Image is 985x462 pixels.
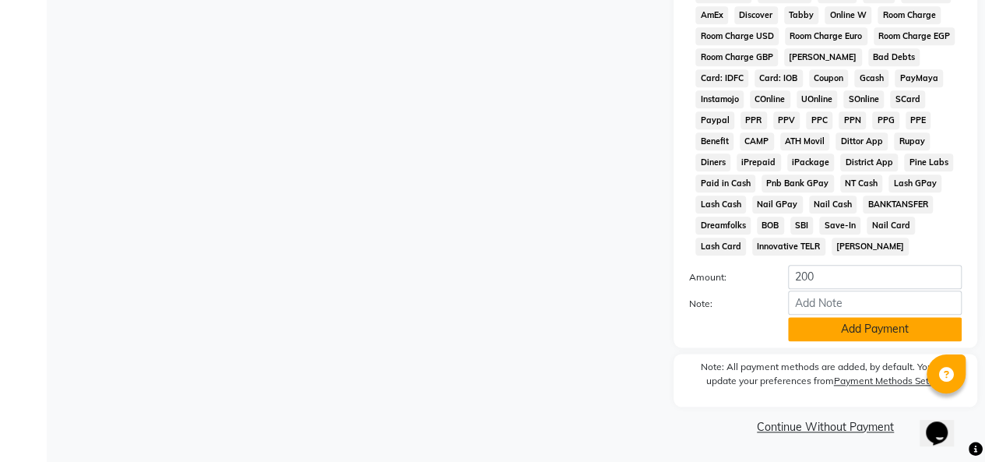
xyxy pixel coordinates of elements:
span: [PERSON_NAME] [832,238,909,256]
span: Coupon [809,69,849,87]
span: Paypal [695,111,734,129]
span: PPE [906,111,931,129]
span: iPrepaid [737,153,781,171]
span: Save-In [819,217,860,235]
span: PayMaya [895,69,943,87]
span: Room Charge EGP [874,27,955,45]
span: District App [840,153,898,171]
span: PPR [741,111,767,129]
span: Pine Labs [904,153,953,171]
span: Paid in Cash [695,175,755,192]
span: NT Cash [840,175,883,192]
label: Note: [677,297,776,311]
span: BANKTANSFER [863,196,933,213]
span: BOB [757,217,784,235]
span: Bad Debts [868,48,920,66]
span: Instamojo [695,90,744,108]
span: Room Charge GBP [695,48,778,66]
span: Room Charge [878,6,941,24]
span: Gcash [854,69,888,87]
span: Diners [695,153,730,171]
span: SOnline [843,90,884,108]
span: SBI [790,217,814,235]
span: Lash Cash [695,196,746,213]
span: Benefit [695,132,733,150]
span: UOnline [797,90,838,108]
span: Lash Card [695,238,746,256]
label: Payment Methods Setting [834,374,945,388]
span: PPC [806,111,832,129]
span: PPN [839,111,866,129]
input: Add Note [788,291,962,315]
span: ATH Movil [780,132,830,150]
span: Room Charge Euro [785,27,867,45]
label: Note: All payment methods are added, by default. You can update your preferences from [689,360,962,394]
span: Discover [734,6,778,24]
span: Innovative TELR [752,238,825,256]
span: Dreamfolks [695,217,751,235]
input: Amount [788,265,962,289]
span: [PERSON_NAME] [784,48,862,66]
span: Card: IOB [755,69,803,87]
span: iPackage [787,153,835,171]
span: Nail GPay [752,196,803,213]
span: AmEx [695,6,728,24]
span: Dittor App [835,132,888,150]
span: COnline [750,90,790,108]
span: Pnb Bank GPay [762,175,834,192]
button: Add Payment [788,317,962,341]
span: PPV [773,111,800,129]
span: SCard [890,90,925,108]
span: PPG [872,111,899,129]
span: Room Charge USD [695,27,779,45]
span: Card: IDFC [695,69,748,87]
span: Lash GPay [888,175,941,192]
span: CAMP [740,132,774,150]
span: Nail Card [867,217,915,235]
span: Nail Cash [809,196,857,213]
span: Rupay [894,132,930,150]
span: Tabby [784,6,819,24]
span: Online W [825,6,871,24]
label: Amount: [677,270,776,284]
a: Continue Without Payment [677,419,974,436]
iframe: chat widget [920,400,969,446]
